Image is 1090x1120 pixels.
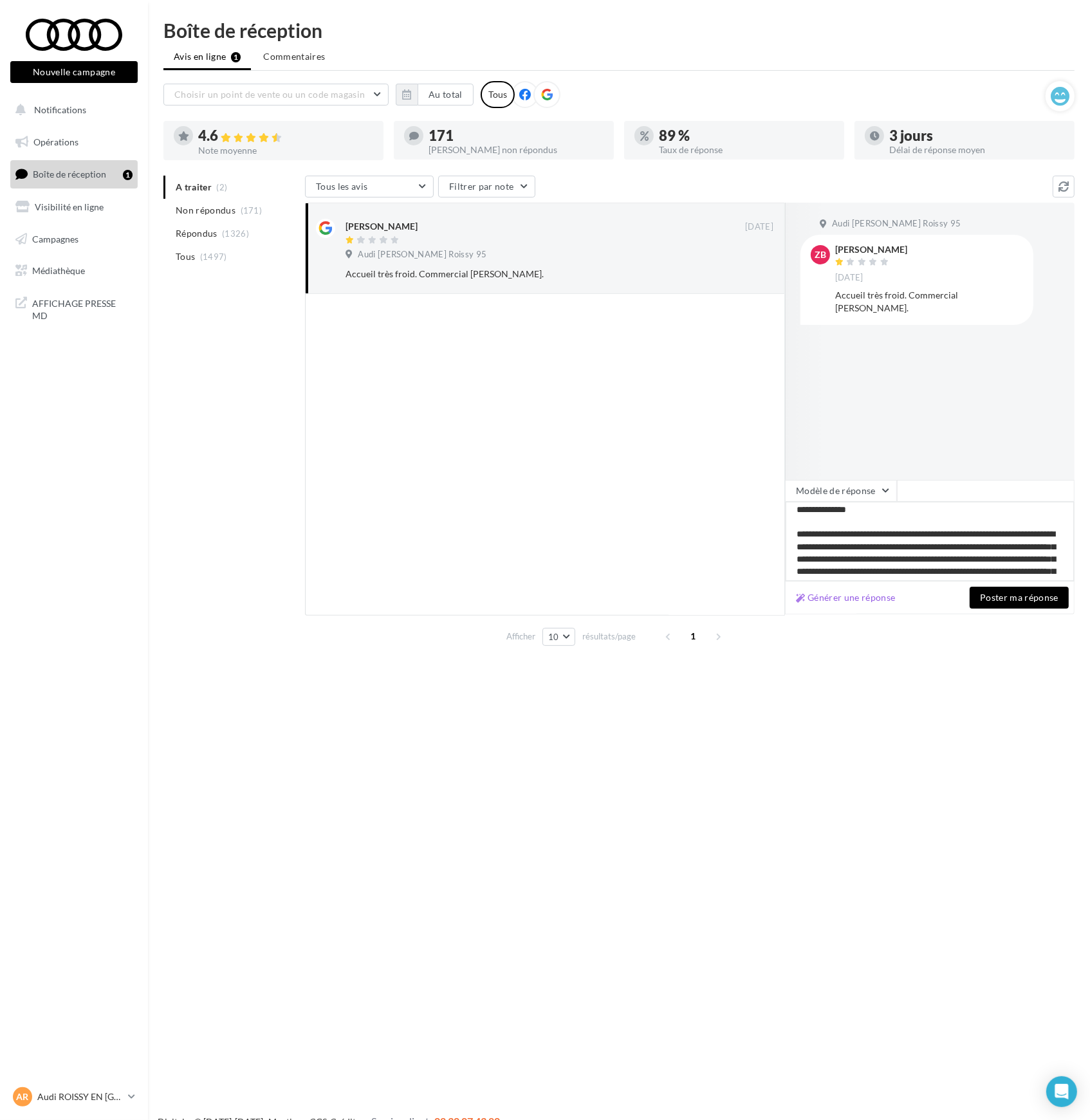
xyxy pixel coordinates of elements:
button: Choisir un point de vente ou un code magasin [163,84,389,106]
div: 89 % [659,129,834,143]
span: (1326) [222,228,249,239]
div: Délai de réponse moyen [889,145,1064,154]
span: Répondus [176,227,217,240]
a: AFFICHAGE PRESSE MD [8,289,140,327]
button: Générer une réponse [791,590,901,605]
div: Boîte de réception [163,21,1075,40]
span: ZB [815,248,826,261]
button: 10 [542,628,575,646]
div: Note moyenne [198,146,373,155]
button: Tous les avis [305,176,434,197]
div: Open Intercom Messenger [1046,1076,1077,1107]
span: Tous [176,250,195,263]
div: Tous [481,81,515,108]
button: Modèle de réponse [785,480,897,502]
span: (1497) [200,252,227,262]
div: 3 jours [889,129,1064,143]
div: 171 [429,129,604,143]
span: Non répondus [176,204,236,217]
span: Audi [PERSON_NAME] Roissy 95 [832,218,961,230]
div: 4.6 [198,129,373,143]
span: Notifications [34,104,86,115]
span: résultats/page [582,630,636,643]
div: [PERSON_NAME] non répondus [429,145,604,154]
span: Médiathèque [32,265,85,276]
span: Audi [PERSON_NAME] Roissy 95 [358,249,486,261]
button: Notifications [8,96,135,124]
a: Visibilité en ligne [8,194,140,221]
span: Commentaires [263,50,325,63]
button: Au total [418,84,474,106]
a: AR Audi ROISSY EN [GEOGRAPHIC_DATA] [10,1085,138,1109]
span: Afficher [506,630,535,643]
a: Boîte de réception1 [8,160,140,188]
a: Opérations [8,129,140,156]
span: (171) [241,205,263,216]
div: Taux de réponse [659,145,834,154]
span: Choisir un point de vente ou un code magasin [174,89,365,100]
button: Au total [396,84,474,106]
span: Boîte de réception [33,169,106,179]
p: Audi ROISSY EN [GEOGRAPHIC_DATA] [37,1090,123,1103]
a: Campagnes [8,226,140,253]
a: Médiathèque [8,257,140,284]
button: Poster ma réponse [970,587,1069,609]
span: 1 [683,626,704,647]
span: Tous les avis [316,181,368,192]
div: [PERSON_NAME] [346,220,418,233]
span: Campagnes [32,233,79,244]
div: [PERSON_NAME] [835,245,907,254]
span: Opérations [33,136,79,147]
div: 1 [123,170,133,180]
button: Nouvelle campagne [10,61,138,83]
span: Visibilité en ligne [35,201,104,212]
span: 10 [548,632,559,642]
span: AFFICHAGE PRESSE MD [32,295,133,322]
div: Accueil très froid. Commercial [PERSON_NAME]. [835,289,1023,315]
button: Filtrer par note [438,176,535,197]
span: [DATE] [745,221,773,233]
div: Accueil très froid. Commercial [PERSON_NAME]. [346,268,690,280]
span: [DATE] [835,272,864,284]
span: AR [17,1090,29,1103]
